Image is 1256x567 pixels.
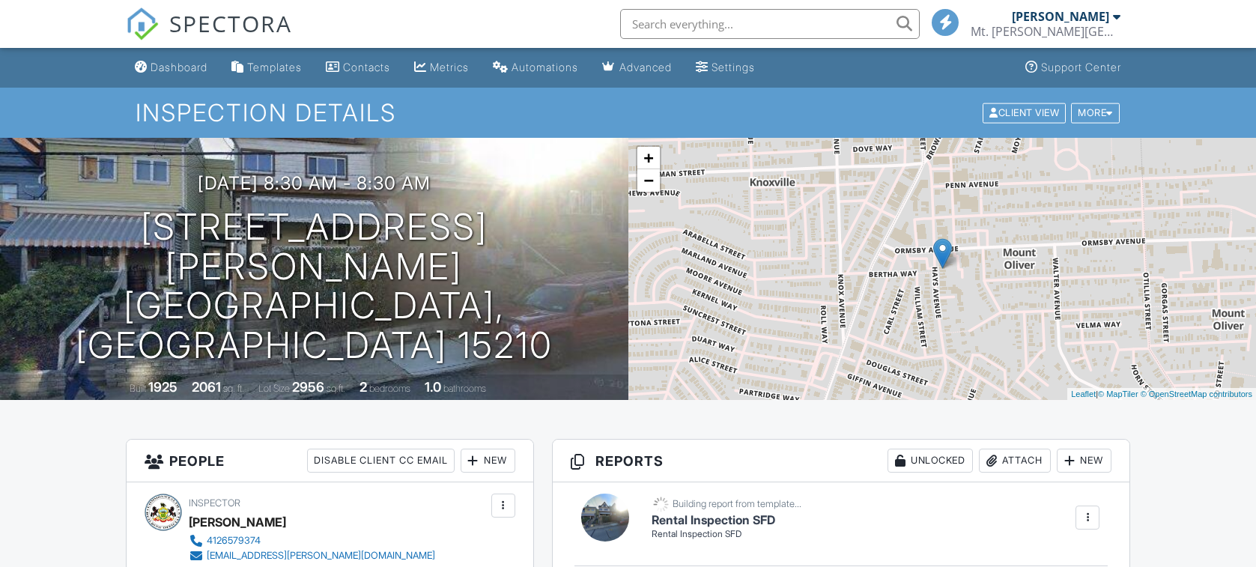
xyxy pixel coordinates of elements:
div: Settings [712,61,755,73]
a: Zoom out [637,169,660,192]
div: Rental Inspection SFD [652,528,801,541]
div: Disable Client CC Email [307,449,455,473]
div: Support Center [1041,61,1121,73]
div: New [1057,449,1111,473]
div: [PERSON_NAME] [189,511,286,533]
div: Client View [983,103,1066,123]
div: 2061 [192,379,221,395]
input: Search everything... [620,9,920,39]
div: [PERSON_NAME] [1012,9,1109,24]
a: © OpenStreetMap contributors [1141,389,1252,398]
div: More [1071,103,1120,123]
a: Advanced [596,54,678,82]
div: 4126579374 [207,535,261,547]
span: Inspector [189,497,240,509]
span: Lot Size [258,383,290,394]
div: Advanced [619,61,672,73]
h1: Inspection Details [136,100,1121,126]
a: Templates [225,54,308,82]
a: © MapTiler [1098,389,1138,398]
span: sq.ft. [327,383,345,394]
h1: [STREET_ADDRESS][PERSON_NAME] [GEOGRAPHIC_DATA], [GEOGRAPHIC_DATA] 15210 [24,207,604,366]
a: SPECTORA [126,20,292,52]
span: SPECTORA [169,7,292,39]
div: Dashboard [151,61,207,73]
div: Building report from template... [673,498,801,510]
div: New [461,449,515,473]
div: 1925 [148,379,178,395]
a: Zoom in [637,147,660,169]
div: Attach [979,449,1051,473]
div: Metrics [430,61,469,73]
div: | [1067,388,1256,401]
div: Automations [512,61,578,73]
div: 2 [359,379,367,395]
h3: Reports [553,440,1130,482]
img: The Best Home Inspection Software - Spectora [126,7,159,40]
h3: [DATE] 8:30 am - 8:30 am [198,173,431,193]
span: bathrooms [443,383,486,394]
span: bedrooms [369,383,410,394]
a: Automations (Basic) [487,54,584,82]
a: Client View [981,106,1070,118]
a: Leaflet [1071,389,1096,398]
a: [EMAIL_ADDRESS][PERSON_NAME][DOMAIN_NAME] [189,548,435,563]
a: Dashboard [129,54,213,82]
div: 2956 [292,379,324,395]
a: 4126579374 [189,533,435,548]
div: 1.0 [425,379,441,395]
a: Contacts [320,54,396,82]
img: loading-93afd81d04378562ca97960a6d0abf470c8f8241ccf6a1b4da771bf876922d1b.gif [652,495,670,514]
div: [EMAIL_ADDRESS][PERSON_NAME][DOMAIN_NAME] [207,550,435,562]
a: Metrics [408,54,475,82]
span: sq. ft. [223,383,244,394]
span: Built [130,383,146,394]
h3: People [127,440,533,482]
a: Settings [690,54,761,82]
h6: Rental Inspection SFD [652,514,801,527]
div: Mt. Oliver Borough [971,24,1120,39]
a: Support Center [1019,54,1127,82]
div: Contacts [343,61,390,73]
div: Templates [247,61,302,73]
div: Unlocked [888,449,973,473]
